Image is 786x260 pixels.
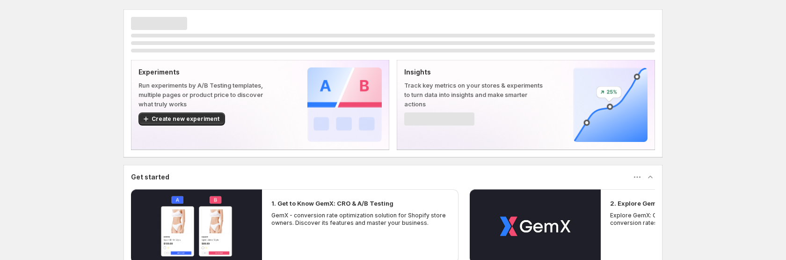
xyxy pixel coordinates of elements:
[271,199,393,208] h2: 1. Get to Know GemX: CRO & A/B Testing
[271,212,449,227] p: GemX - conversion rate optimization solution for Shopify store owners. Discover its features and ...
[573,67,648,142] img: Insights
[610,199,755,208] h2: 2. Explore GemX: CRO & A/B Testing Use Cases
[138,112,225,126] button: Create new experiment
[307,67,382,142] img: Experiments
[404,81,543,109] p: Track key metrics on your stores & experiments to turn data into insights and make smarter actions
[138,67,277,77] p: Experiments
[404,67,543,77] p: Insights
[152,115,219,123] span: Create new experiment
[131,172,169,182] h3: Get started
[138,81,277,109] p: Run experiments by A/B Testing templates, multiple pages or product price to discover what truly ...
